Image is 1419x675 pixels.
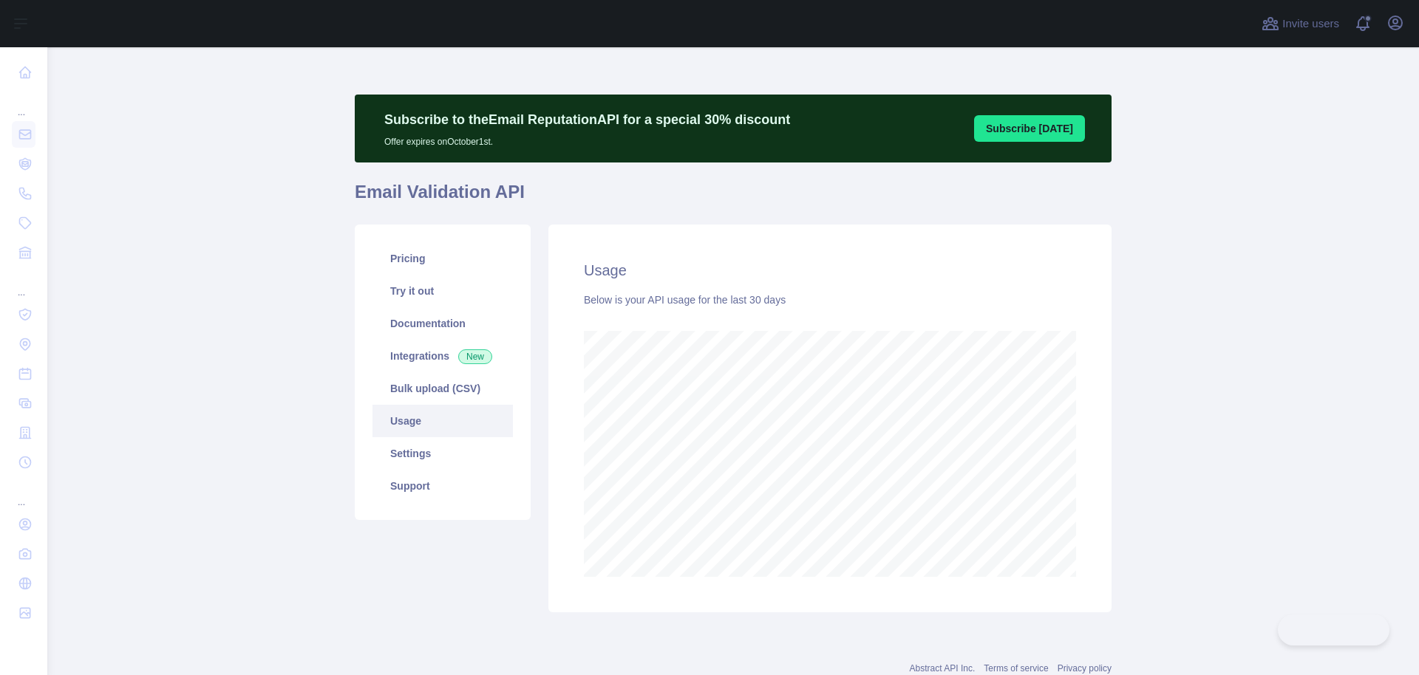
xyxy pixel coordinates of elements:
[372,340,513,372] a: Integrations New
[355,180,1112,216] h1: Email Validation API
[12,479,35,508] div: ...
[1278,614,1389,645] iframe: Toggle Customer Support
[372,372,513,405] a: Bulk upload (CSV)
[384,109,790,130] p: Subscribe to the Email Reputation API for a special 30 % discount
[984,663,1048,674] a: Terms of service
[372,242,513,275] a: Pricing
[1058,663,1112,674] a: Privacy policy
[12,89,35,118] div: ...
[372,470,513,502] a: Support
[12,269,35,298] div: ...
[910,663,976,674] a: Abstract API Inc.
[384,130,790,148] p: Offer expires on October 1st.
[974,115,1085,142] button: Subscribe [DATE]
[372,405,513,437] a: Usage
[372,275,513,307] a: Try it out
[584,292,1076,307] div: Below is your API usage for the last 30 days
[372,307,513,340] a: Documentation
[1259,12,1342,35] button: Invite users
[372,437,513,470] a: Settings
[458,349,492,364] span: New
[584,260,1076,281] h2: Usage
[1282,16,1339,32] span: Invite users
